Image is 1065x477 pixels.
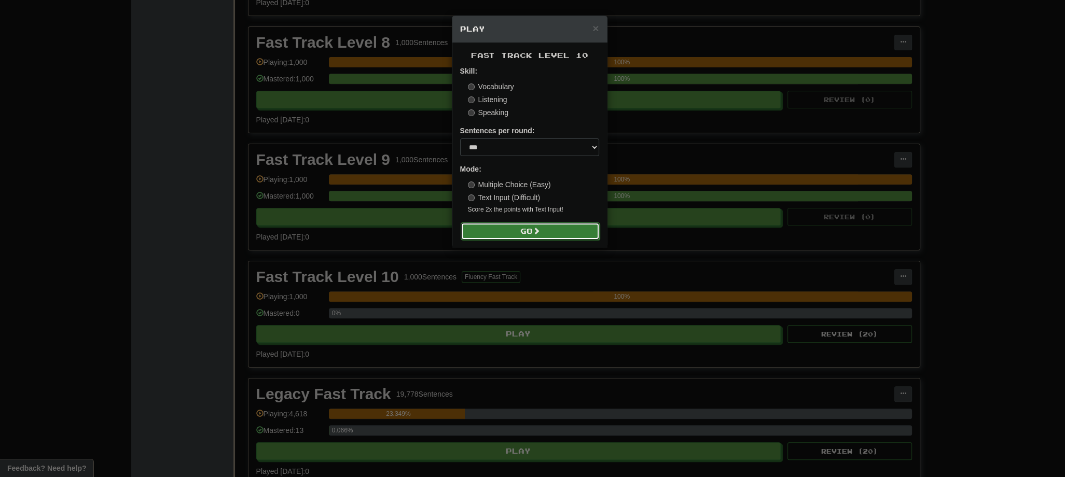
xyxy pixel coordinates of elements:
[468,94,507,105] label: Listening
[460,165,481,173] strong: Mode:
[460,67,477,75] strong: Skill:
[471,51,588,60] span: Fast Track Level 10
[468,194,475,201] input: Text Input (Difficult)
[468,81,514,92] label: Vocabulary
[461,222,600,240] button: Go
[468,205,599,214] small: Score 2x the points with Text Input !
[468,109,475,116] input: Speaking
[460,125,535,136] label: Sentences per round:
[592,22,599,34] span: ×
[468,181,475,188] input: Multiple Choice (Easy)
[468,83,475,90] input: Vocabulary
[468,107,508,118] label: Speaking
[460,24,599,34] h5: Play
[468,179,551,190] label: Multiple Choice (Easy)
[468,96,475,103] input: Listening
[468,192,541,203] label: Text Input (Difficult)
[592,23,599,34] button: Close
